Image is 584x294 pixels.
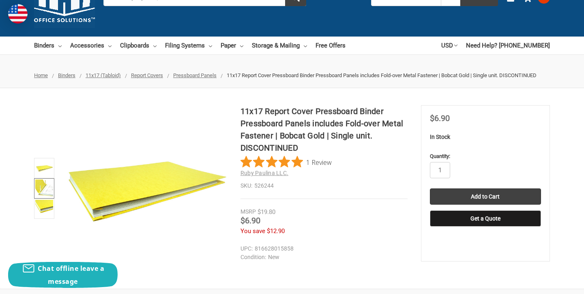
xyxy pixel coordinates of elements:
[240,227,265,235] span: You save
[430,133,541,141] p: In Stock
[441,37,457,54] a: USD
[34,72,48,78] a: Home
[430,113,450,123] span: $6.90
[240,253,404,262] dd: New
[34,37,62,54] a: Binders
[240,156,332,168] button: Rated 5 out of 5 stars from 1 reviews. Jump to reviews.
[35,159,53,177] img: 11x17 Report Cover Pressboard Binder Pressboard Panels includes Fold-over Metal Fastener | Bobcat...
[61,105,227,272] img: 11x17 Report Cover Pressboard Binder Pressboard Panels includes Fold-over Metal Fastener | Bobcat...
[240,170,288,176] a: Ruby Paulina LLC.
[267,227,285,235] span: $12.90
[35,200,53,218] img: 11x17 Report Cover Pressboard Binder Pressboard Panels includes Fold-over Metal Fastener | Bobcat...
[38,264,104,286] span: Chat offline leave a message
[240,244,404,253] dd: 816628015858
[466,37,550,54] a: Need Help? [PHONE_NUMBER]
[227,72,537,78] span: 11x17 Report Cover Pressboard Binder Pressboard Panels includes Fold-over Metal Fastener | Bobcat...
[8,262,118,288] button: Chat offline leave a message
[240,216,260,225] span: $6.90
[120,37,157,54] a: Clipboards
[240,208,256,216] div: MSRP
[316,37,346,54] a: Free Offers
[35,179,53,197] img: 11x17 Report Cover Pressboard Binder Pressboard Panels includes Fold-over Metal Fastener | Bobcat...
[430,152,541,160] label: Quantity:
[8,4,28,24] img: duty and tax information for United States
[430,210,541,227] button: Get a Quote
[131,72,163,78] a: Report Covers
[221,37,243,54] a: Paper
[165,37,212,54] a: Filing Systems
[58,72,75,78] a: Binders
[252,37,307,54] a: Storage & Mailing
[240,182,252,190] dt: SKU:
[240,182,408,190] dd: 526244
[258,208,275,216] span: $19.80
[86,72,121,78] a: 11x17 (Tabloid)
[306,156,332,168] span: 1 Review
[173,72,217,78] a: Pressboard Panels
[240,105,408,154] h1: 11x17 Report Cover Pressboard Binder Pressboard Panels includes Fold-over Metal Fastener | Bobcat...
[70,37,112,54] a: Accessories
[430,188,541,205] input: Add to Cart
[240,244,253,253] dt: UPC:
[240,253,266,262] dt: Condition:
